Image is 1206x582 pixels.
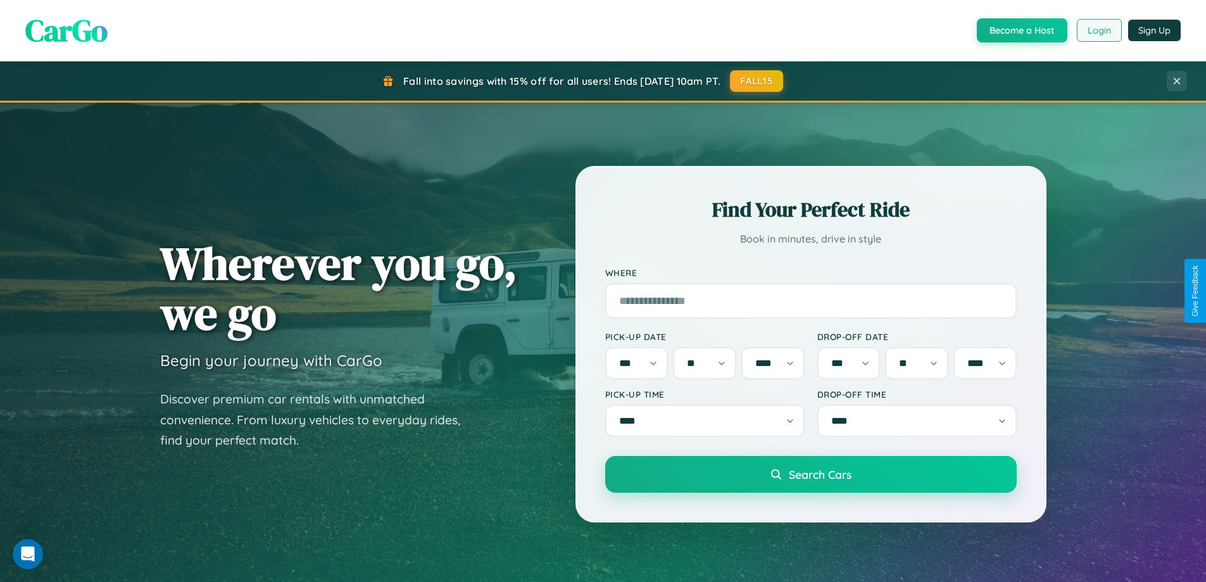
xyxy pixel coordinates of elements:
h2: Find Your Perfect Ride [605,196,1017,224]
button: Sign Up [1128,20,1181,41]
button: Become a Host [977,18,1067,42]
label: Drop-off Time [817,389,1017,400]
span: CarGo [25,9,108,51]
span: Search Cars [789,467,851,481]
label: Pick-up Date [605,331,805,342]
label: Where [605,267,1017,278]
button: FALL15 [730,70,783,92]
h1: Wherever you go, we go [160,238,517,338]
div: Give Feedback [1191,265,1200,317]
span: Fall into savings with 15% off for all users! Ends [DATE] 10am PT. [403,75,720,87]
iframe: Intercom live chat [13,539,43,569]
button: Login [1077,19,1122,42]
p: Book in minutes, drive in style [605,230,1017,248]
p: Discover premium car rentals with unmatched convenience. From luxury vehicles to everyday rides, ... [160,389,477,451]
button: Search Cars [605,456,1017,493]
label: Pick-up Time [605,389,805,400]
label: Drop-off Date [817,331,1017,342]
h3: Begin your journey with CarGo [160,351,382,370]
